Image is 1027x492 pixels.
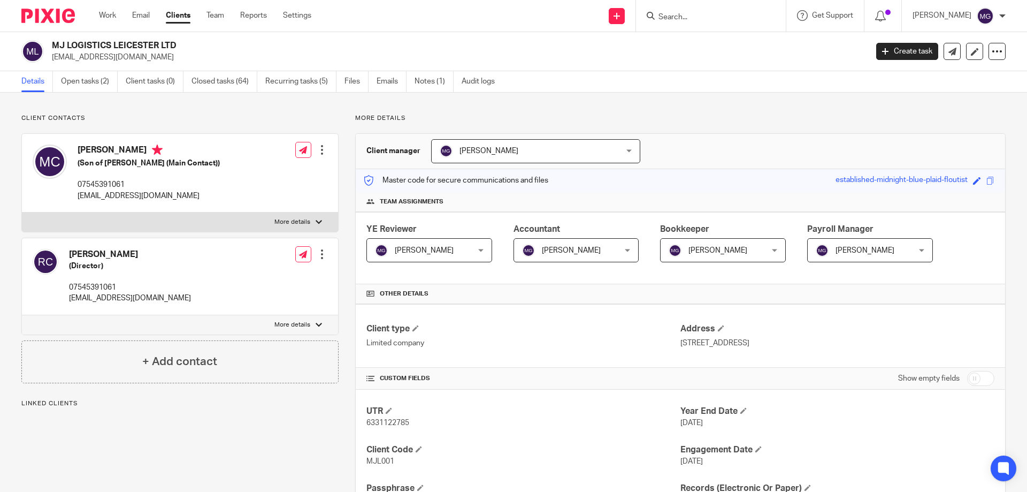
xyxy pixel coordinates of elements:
p: Limited company [366,338,680,349]
p: Master code for secure communications and files [364,175,548,186]
img: svg%3E [522,244,535,257]
span: [PERSON_NAME] [395,247,454,254]
h4: Engagement Date [680,444,994,456]
a: Audit logs [462,71,503,92]
p: Linked clients [21,399,339,408]
p: [PERSON_NAME] [913,10,971,21]
h4: CUSTOM FIELDS [366,374,680,383]
a: Notes (1) [415,71,454,92]
label: Show empty fields [898,373,960,384]
img: svg%3E [33,145,67,179]
a: Recurring tasks (5) [265,71,336,92]
a: Work [99,10,116,21]
img: svg%3E [21,40,44,63]
h4: [PERSON_NAME] [69,249,191,260]
a: Open tasks (2) [61,71,118,92]
p: [STREET_ADDRESS] [680,338,994,349]
a: Details [21,71,53,92]
span: Accountant [513,225,560,233]
p: More details [355,114,1006,123]
p: [EMAIL_ADDRESS][DOMAIN_NAME] [69,293,191,304]
a: Create task [876,43,938,60]
a: Closed tasks (64) [191,71,257,92]
span: [PERSON_NAME] [836,247,894,254]
span: [PERSON_NAME] [688,247,747,254]
span: Get Support [812,12,853,19]
a: Files [344,71,369,92]
a: Team [206,10,224,21]
span: YE Reviewer [366,225,417,233]
a: Emails [377,71,407,92]
span: Payroll Manager [807,225,873,233]
h4: [PERSON_NAME] [78,145,220,158]
h4: Year End Date [680,406,994,417]
h5: (Director) [69,261,191,271]
h4: Address [680,323,994,335]
div: established-midnight-blue-plaid-floutist [836,175,968,187]
img: svg%3E [440,145,453,157]
span: [PERSON_NAME] [459,147,518,155]
img: svg%3E [816,244,829,257]
h4: UTR [366,406,680,417]
span: Team assignments [380,198,443,206]
a: Client tasks (0) [126,71,183,92]
img: svg%3E [375,244,388,257]
p: Client contacts [21,114,339,123]
h4: Client type [366,323,680,335]
a: Email [132,10,150,21]
span: [DATE] [680,458,703,465]
img: svg%3E [669,244,681,257]
span: [DATE] [680,419,703,427]
p: 07545391061 [78,179,220,190]
img: svg%3E [33,249,58,275]
img: Pixie [21,9,75,23]
p: [EMAIL_ADDRESS][DOMAIN_NAME] [78,191,220,201]
h3: Client manager [366,146,420,156]
span: [PERSON_NAME] [542,247,601,254]
h4: Client Code [366,444,680,456]
img: svg%3E [977,7,994,25]
h2: MJ LOGISTICS LEICESTER LTD [52,40,699,51]
span: Bookkeeper [660,225,709,233]
p: 07545391061 [69,282,191,293]
p: More details [274,321,310,329]
input: Search [657,13,754,22]
p: More details [274,218,310,226]
h4: + Add contact [142,353,217,370]
i: Primary [152,145,163,155]
a: Settings [283,10,311,21]
p: [EMAIL_ADDRESS][DOMAIN_NAME] [52,52,860,63]
span: MJL001 [366,458,394,465]
a: Reports [240,10,267,21]
a: Clients [166,10,190,21]
span: Other details [380,290,428,298]
h5: (Son of [PERSON_NAME] (Main Contact)) [78,158,220,169]
span: 6331122785 [366,419,409,427]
